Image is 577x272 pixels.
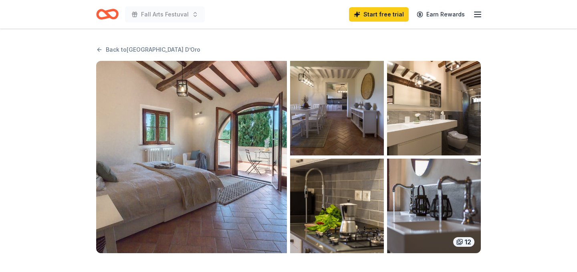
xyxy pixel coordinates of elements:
button: Fall Arts Festuval [125,6,205,22]
img: Listing photo [96,61,287,253]
button: Listing photoListing photoListing photoListing photoListing photo12 [96,61,481,253]
img: Listing photo [387,159,481,253]
img: Listing photo [387,61,481,155]
a: Start free trial [349,7,409,22]
img: Listing photo [290,159,384,253]
a: Earn Rewards [412,7,470,22]
img: Listing photo [290,61,384,155]
span: Fall Arts Festuval [141,10,189,19]
a: Back to[GEOGRAPHIC_DATA] D’Oro [96,45,200,54]
div: 12 [453,237,474,247]
a: Home [96,5,119,24]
